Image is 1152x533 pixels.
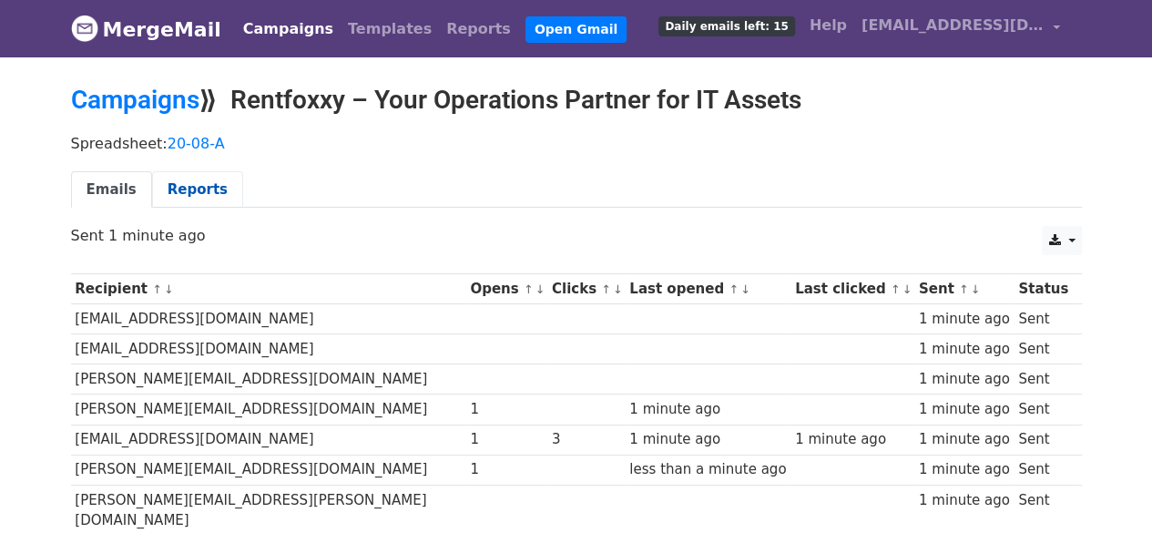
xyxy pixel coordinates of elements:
a: ↓ [971,282,981,296]
div: 1 minute ago [919,309,1010,330]
td: [PERSON_NAME][EMAIL_ADDRESS][DOMAIN_NAME] [71,395,466,425]
td: [EMAIL_ADDRESS][DOMAIN_NAME] [71,425,466,455]
a: ↑ [891,282,901,296]
span: Daily emails left: 15 [658,16,794,36]
a: ↑ [601,282,611,296]
th: Last opened [625,274,790,304]
td: [PERSON_NAME][EMAIL_ADDRESS][DOMAIN_NAME] [71,364,466,395]
a: Daily emails left: 15 [651,7,801,44]
p: Spreadsheet: [71,134,1082,153]
a: Campaigns [236,11,341,47]
a: MergeMail [71,10,221,48]
th: Sent [914,274,1014,304]
div: 1 minute ago [795,429,910,450]
th: Opens [465,274,547,304]
td: Sent [1014,334,1072,364]
div: 1 minute ago [919,339,1010,360]
td: [EMAIL_ADDRESS][DOMAIN_NAME] [71,304,466,334]
td: [PERSON_NAME][EMAIL_ADDRESS][DOMAIN_NAME] [71,455,466,485]
a: ↑ [959,282,969,296]
h2: ⟫ Rentfoxxy – Your Operations Partner for IT Assets [71,85,1082,116]
a: ↑ [152,282,162,296]
iframe: Chat Widget [1061,446,1152,533]
a: Reports [152,171,243,209]
th: Clicks [547,274,625,304]
td: Sent [1014,304,1072,334]
div: 1 minute ago [629,429,786,450]
a: ↓ [902,282,912,296]
p: Sent 1 minute ago [71,226,1082,245]
div: 1 minute ago [919,490,1010,511]
div: 1 [470,459,543,480]
a: ↑ [524,282,534,296]
a: ↓ [740,282,750,296]
div: 3 [552,429,621,450]
div: less than a minute ago [629,459,786,480]
a: Templates [341,11,439,47]
th: Status [1014,274,1072,304]
div: 1 [470,399,543,420]
img: MergeMail logo [71,15,98,42]
a: Reports [439,11,518,47]
a: Emails [71,171,152,209]
td: Sent [1014,425,1072,455]
div: 1 minute ago [919,459,1010,480]
th: Last clicked [790,274,914,304]
span: [EMAIL_ADDRESS][DOMAIN_NAME] [861,15,1044,36]
a: ↓ [535,282,545,296]
div: 1 minute ago [919,429,1010,450]
td: Sent [1014,455,1072,485]
th: Recipient [71,274,466,304]
td: Sent [1014,395,1072,425]
td: Sent [1014,364,1072,395]
a: ↓ [164,282,174,296]
a: Help [802,7,854,44]
a: 20-08-A [168,135,225,152]
div: 1 minute ago [919,399,1010,420]
div: 1 minute ago [919,369,1010,390]
a: ↓ [613,282,623,296]
a: ↑ [729,282,739,296]
td: [EMAIL_ADDRESS][DOMAIN_NAME] [71,334,466,364]
a: Open Gmail [525,16,627,43]
div: 1 minute ago [629,399,786,420]
div: 1 [470,429,543,450]
a: [EMAIL_ADDRESS][DOMAIN_NAME] [854,7,1067,50]
a: Campaigns [71,85,199,115]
